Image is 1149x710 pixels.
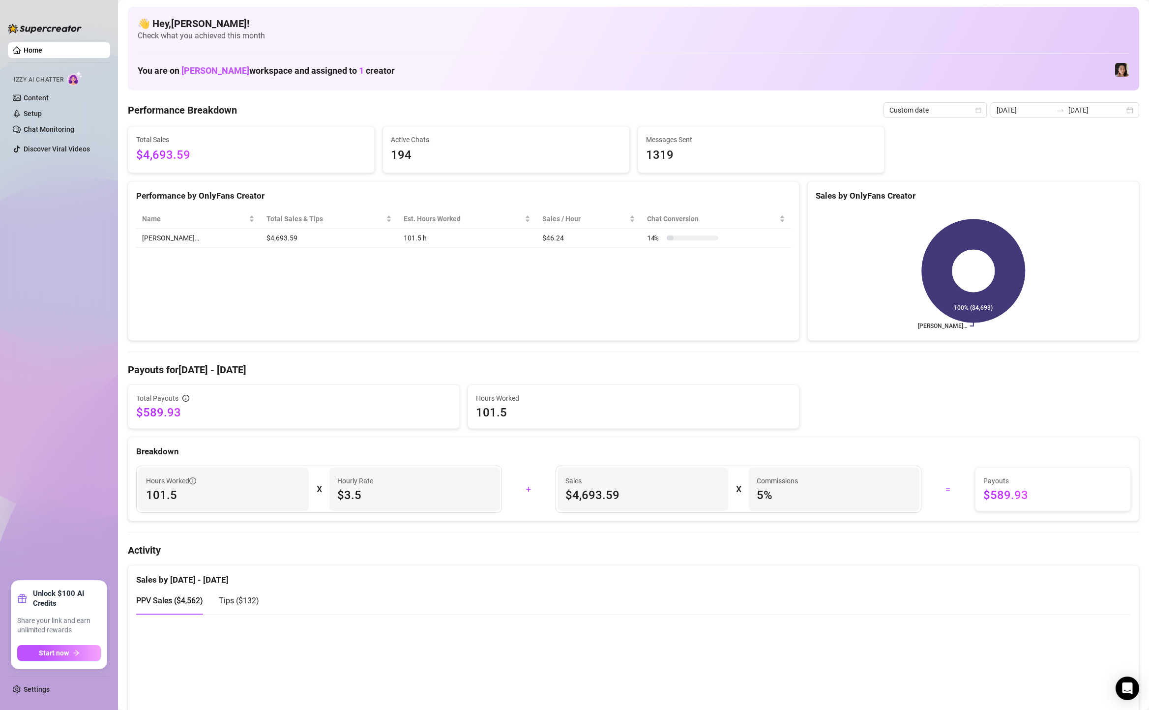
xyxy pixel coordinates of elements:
span: Total Sales [136,134,366,145]
span: Check what you achieved this month [138,30,1129,41]
div: Performance by OnlyFans Creator [136,189,791,203]
h4: Payouts for [DATE] - [DATE] [128,363,1139,377]
a: Home [24,46,42,54]
span: 101.5 [146,487,301,503]
div: Open Intercom Messenger [1116,677,1139,700]
span: $4,693.59 [565,487,720,503]
span: Hours Worked [476,393,791,404]
span: Sales / Hour [542,213,627,224]
input: Start date [997,105,1053,116]
span: Sales [565,475,720,486]
td: $46.24 [536,229,641,248]
article: Commissions [757,475,798,486]
span: $3.5 [337,487,492,503]
a: Chat Monitoring [24,125,74,133]
span: info-circle [189,477,196,484]
span: [PERSON_NAME] [181,65,249,76]
th: Sales / Hour [536,209,641,229]
th: Chat Conversion [641,209,791,229]
span: 1319 [646,146,876,165]
div: Sales by [DATE] - [DATE] [136,565,1131,587]
a: Setup [24,110,42,118]
h4: Activity [128,543,1139,557]
span: Tips ( $132 ) [219,596,259,605]
span: 194 [391,146,621,165]
article: Hourly Rate [337,475,373,486]
h4: Performance Breakdown [128,103,237,117]
span: 14 % [647,233,663,243]
span: Share your link and earn unlimited rewards [17,616,101,635]
a: Discover Viral Videos [24,145,90,153]
div: + [508,481,550,497]
span: Total Payouts [136,393,178,404]
span: Hours Worked [146,475,196,486]
span: Active Chats [391,134,621,145]
th: Total Sales & Tips [261,209,398,229]
td: 101.5 h [398,229,536,248]
span: 5 % [757,487,912,503]
span: 1 [359,65,364,76]
span: $4,693.59 [136,146,366,165]
span: Total Sales & Tips [266,213,384,224]
div: = [927,481,969,497]
a: Settings [24,685,50,693]
span: Izzy AI Chatter [14,75,63,85]
td: [PERSON_NAME]… [136,229,261,248]
span: calendar [975,107,981,113]
img: AI Chatter [67,71,83,86]
div: X [736,481,741,497]
span: info-circle [182,395,189,402]
span: swap-right [1057,106,1064,114]
td: $4,693.59 [261,229,398,248]
button: Start nowarrow-right [17,645,101,661]
span: to [1057,106,1064,114]
img: logo-BBDzfeDw.svg [8,24,82,33]
strong: Unlock $100 AI Credits [33,589,101,608]
div: Est. Hours Worked [404,213,523,224]
span: gift [17,593,27,603]
th: Name [136,209,261,229]
span: arrow-right [73,650,80,656]
span: $589.93 [136,405,451,420]
span: $589.93 [983,487,1122,503]
span: Start now [39,649,69,657]
div: Breakdown [136,445,1131,458]
h4: 👋 Hey, [PERSON_NAME] ! [138,17,1129,30]
div: X [317,481,322,497]
a: Content [24,94,49,102]
span: Custom date [889,103,981,118]
span: Chat Conversion [647,213,777,224]
span: Payouts [983,475,1122,486]
img: Luna [1115,63,1129,77]
span: PPV Sales ( $4,562 ) [136,596,203,605]
span: 101.5 [476,405,791,420]
text: [PERSON_NAME]… [918,323,967,329]
input: End date [1068,105,1124,116]
div: Sales by OnlyFans Creator [816,189,1131,203]
span: Name [142,213,247,224]
span: Messages Sent [646,134,876,145]
h1: You are on workspace and assigned to creator [138,65,395,76]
